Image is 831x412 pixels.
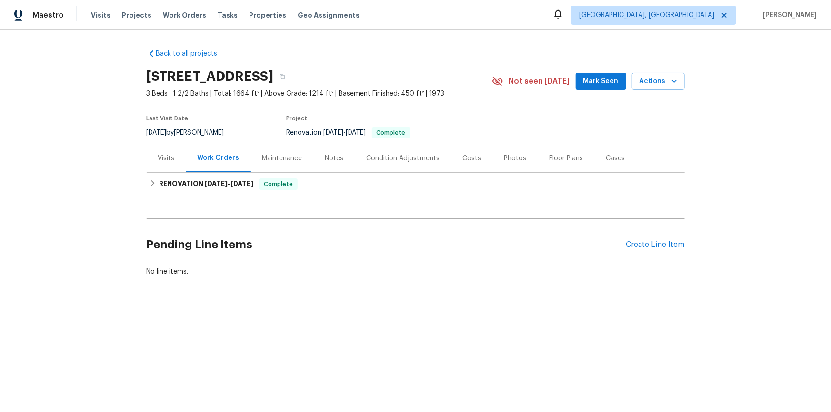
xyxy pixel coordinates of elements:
[367,154,440,163] div: Condition Adjustments
[147,49,238,59] a: Back to all projects
[230,180,253,187] span: [DATE]
[91,10,110,20] span: Visits
[260,179,297,189] span: Complete
[632,73,685,90] button: Actions
[579,10,714,20] span: [GEOGRAPHIC_DATA], [GEOGRAPHIC_DATA]
[147,267,685,276] div: No line items.
[32,10,64,20] span: Maestro
[262,154,302,163] div: Maintenance
[249,10,286,20] span: Properties
[626,240,685,249] div: Create Line Item
[324,129,344,136] span: [DATE]
[576,73,626,90] button: Mark Seen
[640,76,677,88] span: Actions
[205,180,228,187] span: [DATE]
[198,153,240,163] div: Work Orders
[759,10,817,20] span: [PERSON_NAME]
[504,154,527,163] div: Photos
[509,77,570,86] span: Not seen [DATE]
[205,180,253,187] span: -
[373,130,410,136] span: Complete
[324,129,366,136] span: -
[550,154,583,163] div: Floor Plans
[159,178,253,190] h6: RENOVATION
[463,154,481,163] div: Costs
[583,76,619,88] span: Mark Seen
[147,89,492,98] span: 3 Beds | 1 2/2 Baths | Total: 1664 ft² | Above Grade: 1214 ft² | Basement Finished: 450 ft² | 1973
[147,129,167,136] span: [DATE]
[147,173,685,196] div: RENOVATION [DATE]-[DATE]Complete
[218,12,238,19] span: Tasks
[606,154,625,163] div: Cases
[147,116,189,121] span: Last Visit Date
[274,68,291,85] button: Copy Address
[147,72,274,81] h2: [STREET_ADDRESS]
[298,10,360,20] span: Geo Assignments
[158,154,175,163] div: Visits
[163,10,206,20] span: Work Orders
[287,129,410,136] span: Renovation
[122,10,151,20] span: Projects
[346,129,366,136] span: [DATE]
[147,223,626,267] h2: Pending Line Items
[325,154,344,163] div: Notes
[147,127,236,138] div: by [PERSON_NAME]
[287,116,308,121] span: Project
